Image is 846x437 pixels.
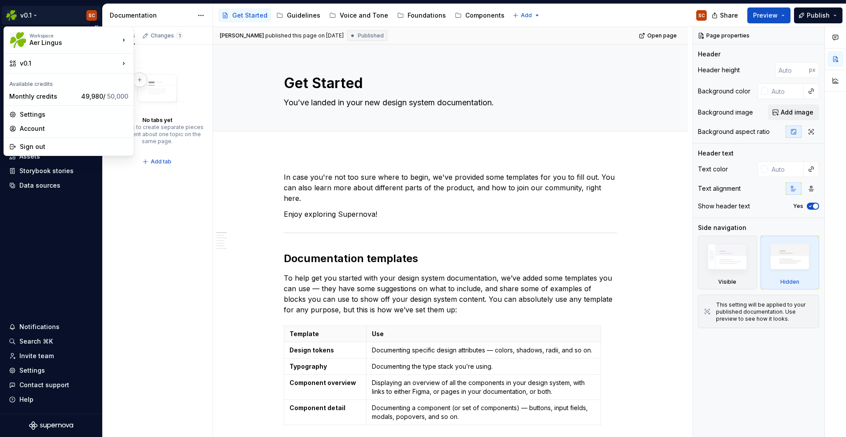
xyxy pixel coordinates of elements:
div: Settings [20,110,128,119]
div: Monthly credits [9,92,78,101]
div: Available credits [6,75,132,89]
span: 49,980 / [81,93,128,100]
div: Account [20,124,128,133]
div: Sign out [20,142,128,151]
span: 50,000 [107,93,128,100]
div: v0.1 [20,59,119,68]
img: 56b5df98-d96d-4d7e-807c-0afdf3bdaefa.png [10,32,26,48]
div: Workspace [30,33,119,38]
div: Aer Lingus [30,38,104,47]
